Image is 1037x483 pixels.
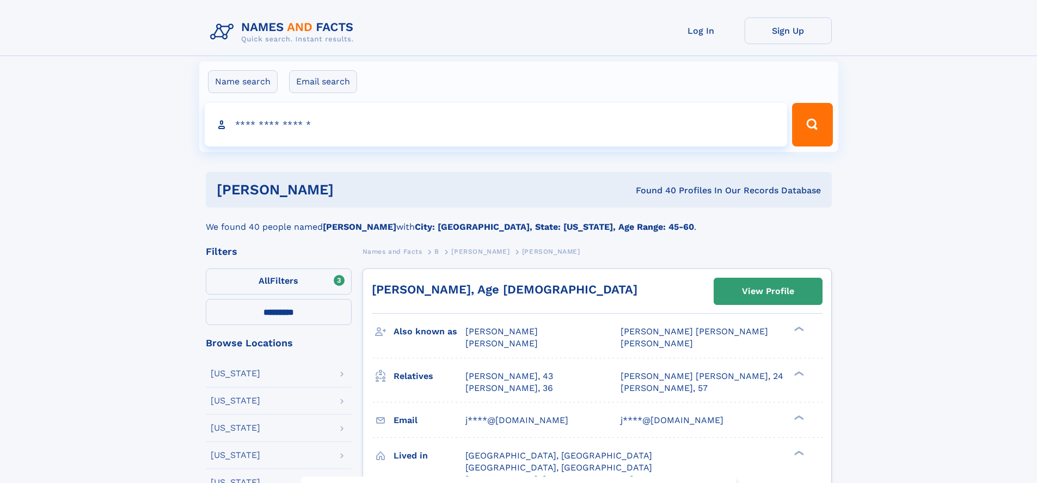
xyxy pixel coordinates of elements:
[206,207,832,234] div: We found 40 people named with .
[621,338,693,349] span: [PERSON_NAME]
[206,17,363,47] img: Logo Names and Facts
[791,449,805,456] div: ❯
[465,450,652,461] span: [GEOGRAPHIC_DATA], [GEOGRAPHIC_DATA]
[206,247,352,256] div: Filters
[451,244,510,258] a: [PERSON_NAME]
[211,369,260,378] div: [US_STATE]
[465,338,538,349] span: [PERSON_NAME]
[211,396,260,405] div: [US_STATE]
[434,244,439,258] a: B
[394,447,465,465] h3: Lived in
[323,222,396,232] b: [PERSON_NAME]
[621,370,783,382] a: [PERSON_NAME] [PERSON_NAME], 24
[522,248,580,255] span: [PERSON_NAME]
[259,276,270,286] span: All
[792,103,832,146] button: Search Button
[206,268,352,295] label: Filters
[745,17,832,44] a: Sign Up
[714,278,822,304] a: View Profile
[791,326,805,333] div: ❯
[621,382,708,394] a: [PERSON_NAME], 57
[217,183,485,197] h1: [PERSON_NAME]
[484,185,821,197] div: Found 40 Profiles In Our Records Database
[208,70,278,93] label: Name search
[394,411,465,430] h3: Email
[394,367,465,386] h3: Relatives
[658,17,745,44] a: Log In
[791,370,805,377] div: ❯
[363,244,422,258] a: Names and Facts
[791,414,805,421] div: ❯
[465,370,553,382] a: [PERSON_NAME], 43
[451,248,510,255] span: [PERSON_NAME]
[742,279,794,304] div: View Profile
[465,462,652,473] span: [GEOGRAPHIC_DATA], [GEOGRAPHIC_DATA]
[415,222,694,232] b: City: [GEOGRAPHIC_DATA], State: [US_STATE], Age Range: 45-60
[372,283,637,296] a: [PERSON_NAME], Age [DEMOGRAPHIC_DATA]
[621,326,768,337] span: [PERSON_NAME] [PERSON_NAME]
[394,322,465,341] h3: Also known as
[465,326,538,337] span: [PERSON_NAME]
[434,248,439,255] span: B
[211,424,260,432] div: [US_STATE]
[465,382,553,394] a: [PERSON_NAME], 36
[205,103,788,146] input: search input
[206,338,352,348] div: Browse Locations
[289,70,357,93] label: Email search
[211,451,260,460] div: [US_STATE]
